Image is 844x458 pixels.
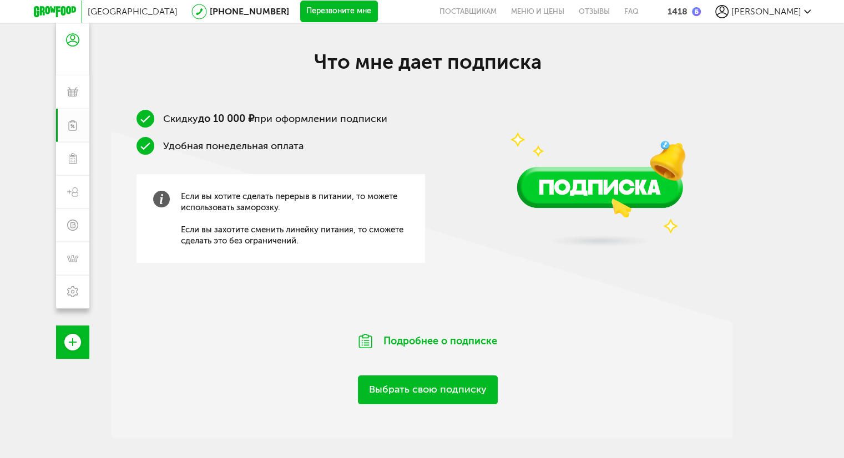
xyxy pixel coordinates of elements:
a: [PHONE_NUMBER] [210,6,289,17]
span: [PERSON_NAME] [731,6,801,17]
img: bonus_b.cdccf46.png [692,7,701,16]
span: Удобная понедельная оплата [163,140,304,152]
span: Если вы хотите сделать перерыв в питании, то можете использовать заморозку. Если вы захотите смен... [181,191,408,246]
a: Выбрать свою подписку [358,375,498,404]
span: Скидку при оформлении подписки [163,113,387,125]
button: Перезвоните мне [300,1,378,23]
img: info-grey.b4c3b60.svg [153,191,170,207]
h2: Что мне дает подписка [206,50,650,74]
img: vUQQD42TP1CeN4SU.png [481,49,719,259]
div: Подробнее о подписке [328,320,528,362]
b: до 10 000 ₽ [198,113,254,125]
span: [GEOGRAPHIC_DATA] [88,6,178,17]
div: 1418 [668,6,688,17]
